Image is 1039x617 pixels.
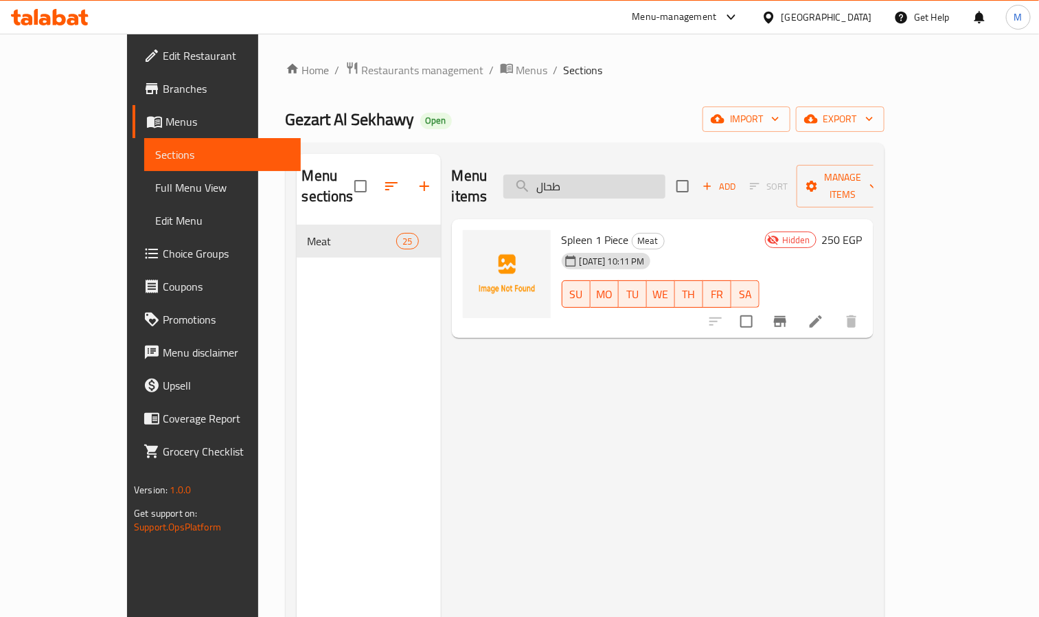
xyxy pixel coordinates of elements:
span: Spleen 1 Piece [562,229,629,250]
button: SU [562,280,591,308]
div: Meat [632,233,665,249]
div: [GEOGRAPHIC_DATA] [781,10,872,25]
button: WE [647,280,675,308]
button: SA [731,280,760,308]
span: TH [681,284,698,304]
span: Open [420,115,452,126]
a: Home [286,62,330,78]
span: Full Menu View [155,179,290,196]
a: Support.OpsPlatform [134,518,221,536]
span: Menu disclaimer [163,344,290,361]
span: Promotions [163,311,290,328]
img: Spleen 1 Piece [463,230,551,318]
span: MO [596,284,613,304]
button: FR [703,280,731,308]
span: SA [737,284,754,304]
span: Hidden [777,234,816,247]
span: M [1014,10,1023,25]
span: TU [624,284,641,304]
span: Add item [697,176,741,197]
div: Meat25 [297,225,441,258]
a: Branches [133,72,301,105]
h6: 250 EGP [822,230,863,249]
a: Edit menu item [808,313,824,330]
span: import [713,111,779,128]
span: Meat [308,233,397,249]
span: Restaurants management [362,62,484,78]
span: Select section [668,172,697,201]
span: 25 [397,235,418,248]
h2: Menu items [452,166,488,207]
nav: Menu sections [297,219,441,263]
button: Add [697,176,741,197]
span: Edit Restaurant [163,47,290,64]
input: search [503,175,665,199]
h2: Menu sections [302,166,354,207]
button: TU [619,280,647,308]
button: Add section [408,170,441,203]
button: TH [675,280,703,308]
span: [DATE] 10:11 PM [574,255,650,268]
button: MO [591,280,619,308]
span: Get support on: [134,504,197,522]
a: Restaurants management [345,61,484,79]
span: 1.0.0 [170,481,191,499]
span: Coupons [163,278,290,295]
button: delete [835,305,868,338]
a: Full Menu View [144,171,301,204]
a: Edit Restaurant [133,39,301,72]
div: items [396,233,418,249]
span: Version: [134,481,168,499]
span: Select all sections [346,172,375,201]
span: Menus [516,62,548,78]
span: Menus [165,113,290,130]
span: FR [709,284,726,304]
span: export [807,111,874,128]
button: export [796,106,884,132]
span: Sections [564,62,603,78]
span: Upsell [163,377,290,394]
div: Open [420,113,452,129]
span: Select to update [732,307,761,336]
a: Promotions [133,303,301,336]
span: Grocery Checklist [163,443,290,460]
span: SU [568,284,585,304]
a: Sections [144,138,301,171]
a: Grocery Checklist [133,435,301,468]
span: Manage items [808,169,878,203]
span: Edit Menu [155,212,290,229]
a: Coupons [133,270,301,303]
span: Sections [155,146,290,163]
li: / [553,62,558,78]
span: WE [652,284,670,304]
a: Upsell [133,369,301,402]
a: Edit Menu [144,204,301,237]
nav: breadcrumb [286,61,884,79]
span: Sort sections [375,170,408,203]
span: Coverage Report [163,410,290,427]
button: Manage items [797,165,889,207]
span: Choice Groups [163,245,290,262]
span: Gezart Al Sekhawy [286,104,415,135]
a: Menus [500,61,548,79]
a: Menu disclaimer [133,336,301,369]
li: / [490,62,494,78]
a: Coverage Report [133,402,301,435]
button: import [703,106,790,132]
div: Menu-management [632,9,717,25]
span: Select section first [741,176,797,197]
a: Choice Groups [133,237,301,270]
span: Add [700,179,738,194]
a: Menus [133,105,301,138]
button: Branch-specific-item [764,305,797,338]
li: / [335,62,340,78]
span: Branches [163,80,290,97]
span: Meat [632,233,664,249]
